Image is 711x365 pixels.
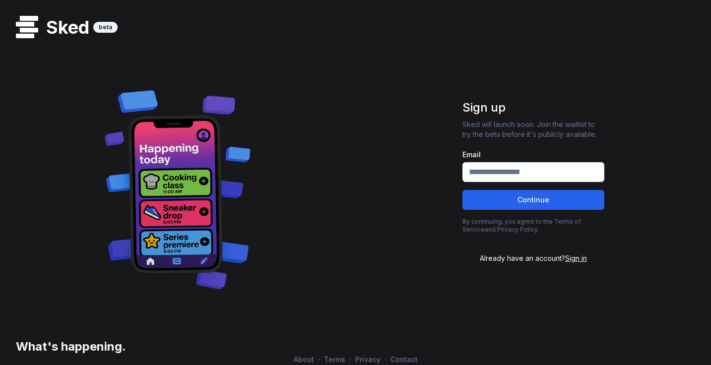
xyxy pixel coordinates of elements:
[462,218,604,234] p: By continuing, you agree to the and .
[462,190,604,210] button: Continue
[351,355,385,364] a: Privacy
[93,22,118,33] div: beta
[290,355,318,364] a: About
[497,226,537,233] a: Privacy Policy
[565,254,587,262] span: Sign in
[462,151,604,158] label: Email
[38,17,93,37] h1: Sked
[387,355,422,364] a: Contact
[12,339,126,355] h3: What's happening.
[100,79,256,298] img: Decorative
[462,218,581,233] a: Terms of Service
[462,253,604,263] div: Already have an account?
[320,355,349,364] a: Terms
[462,120,604,139] p: Sked will launch soon. Join the waitlist to try the beta before it's publicly available.
[16,16,38,38] img: logo
[462,100,604,116] h1: Sign up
